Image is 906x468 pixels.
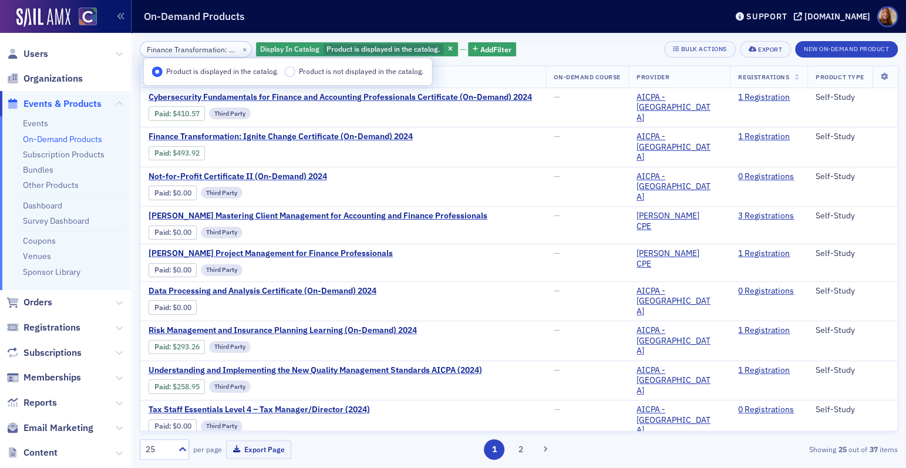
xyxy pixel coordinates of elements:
span: — [554,248,560,258]
span: — [554,131,560,142]
span: Memberships [23,371,81,384]
a: AICPA - [GEOGRAPHIC_DATA] [636,405,722,436]
span: Reports [23,396,57,409]
a: [PERSON_NAME] CPE [636,211,722,231]
a: AICPA - [GEOGRAPHIC_DATA] [636,365,722,396]
a: AICPA - [GEOGRAPHIC_DATA] [636,171,722,203]
div: Self-Study [816,211,889,221]
strong: 25 [836,444,848,454]
a: Sponsor Library [23,267,80,277]
div: Third Party [209,381,251,392]
a: [PERSON_NAME] Project Management for Finance Professionals [149,248,393,259]
a: AICPA - [GEOGRAPHIC_DATA] [636,92,722,123]
a: Registrations [6,321,80,334]
a: Paid [154,149,169,157]
a: 0 Registrations [738,286,794,297]
a: Paid [154,422,169,430]
button: 2 [510,439,531,460]
button: Export Page [226,440,291,459]
span: Events & Products [23,97,102,110]
span: : [154,303,173,312]
a: Paid [154,303,169,312]
input: Search… [140,41,252,58]
span: : [154,265,173,274]
button: × [240,43,250,54]
a: Reports [6,396,57,409]
span: — [554,404,560,415]
div: Third Party [201,420,243,432]
span: On-Demand Course [554,73,620,81]
div: Paid: 1 - $0 [149,263,197,277]
span: $258.95 [173,382,200,391]
span: : [154,109,173,118]
div: Self-Study [816,325,889,336]
span: $0.00 [173,303,191,312]
a: 0 Registrations [738,171,794,182]
button: [DOMAIN_NAME] [794,12,874,21]
div: Third Party [209,341,251,353]
span: $0.00 [173,422,191,430]
span: Users [23,48,48,60]
a: 1 Registration [738,92,790,103]
a: Other Products [23,180,79,190]
span: $410.57 [173,109,200,118]
a: Content [6,446,58,459]
span: Product is displayed in the catalog. [166,66,278,76]
a: Survey Dashboard [23,216,89,226]
a: Paid [154,265,169,274]
div: Self-Study [816,132,889,142]
div: Paid: 1 - $41057 [149,106,205,120]
a: Coupons [23,235,56,246]
div: Self-Study [816,92,889,103]
a: Understanding and Implementing the New Quality Management Standards AICPA (2024) [149,365,482,376]
span: Finance Transformation: Ignite Change Certificate (On-Demand) 2024 [149,132,413,142]
a: Paid [154,342,169,351]
a: Memberships [6,371,81,384]
div: Paid: 1 - $49392 [149,146,205,160]
span: Product Type [816,73,864,81]
span: Not-for-Profit Certificate II (On-Demand) 2024 [149,171,346,182]
span: — [554,325,560,335]
button: New On-Demand Product [795,41,898,58]
img: SailAMX [79,8,97,26]
span: Orders [23,296,52,309]
a: 0 Registrations [738,405,794,415]
span: Registrations [738,73,789,81]
span: Data Processing and Analysis Certificate (On-Demand) 2024 [149,286,376,297]
a: 1 Registration [738,132,790,142]
a: [PERSON_NAME] Mastering Client Management for Accounting and Finance Professionals [149,211,487,221]
a: Not-for-Profit Certificate II (On-Demand) 2024 [149,171,359,182]
label: per page [193,444,222,454]
div: Product is displayed in the catalog. [256,42,458,57]
span: Profile [877,6,898,27]
span: $0.00 [173,188,191,197]
div: Self-Study [816,365,889,376]
button: 1 [484,439,504,460]
span: : [154,228,173,237]
span: Product is not displayed in the catalog. [299,66,423,76]
div: Self-Study [816,171,889,182]
span: $293.26 [173,342,200,351]
div: Third Party [201,187,243,198]
span: Email Marketing [23,422,93,435]
span: Registrations [23,321,80,334]
a: 1 Registration [738,325,790,336]
span: Organizations [23,72,83,85]
img: SailAMX [16,8,70,27]
span: : [154,342,173,351]
span: Product is displayed in the catalog. [326,44,440,53]
div: Third Party [209,107,251,119]
span: — [554,92,560,102]
span: : [154,382,173,391]
div: Self-Study [816,286,889,297]
a: Events [23,118,48,129]
div: Self-Study [816,248,889,259]
div: Bulk Actions [681,46,726,52]
a: Bundles [23,164,53,175]
button: AddFilter [468,42,516,57]
button: Export [740,41,791,58]
a: On-Demand Products [23,134,102,144]
div: Paid: 1 - $0 [149,186,197,200]
a: Risk Management and Insurance Planning Learning (On-Demand) 2024 [149,325,417,336]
